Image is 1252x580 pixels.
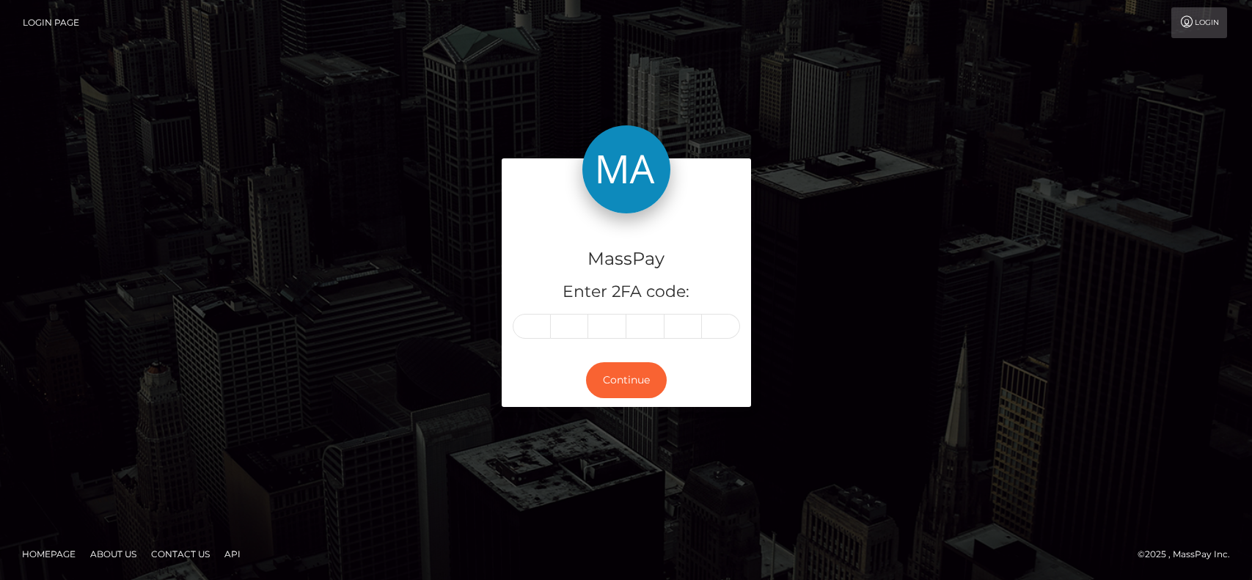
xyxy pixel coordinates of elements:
[513,246,740,272] h4: MassPay
[586,362,667,398] button: Continue
[16,543,81,565] a: Homepage
[1171,7,1227,38] a: Login
[582,125,670,213] img: MassPay
[84,543,142,565] a: About Us
[513,281,740,304] h5: Enter 2FA code:
[1138,546,1241,562] div: © 2025 , MassPay Inc.
[145,543,216,565] a: Contact Us
[23,7,79,38] a: Login Page
[219,543,246,565] a: API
